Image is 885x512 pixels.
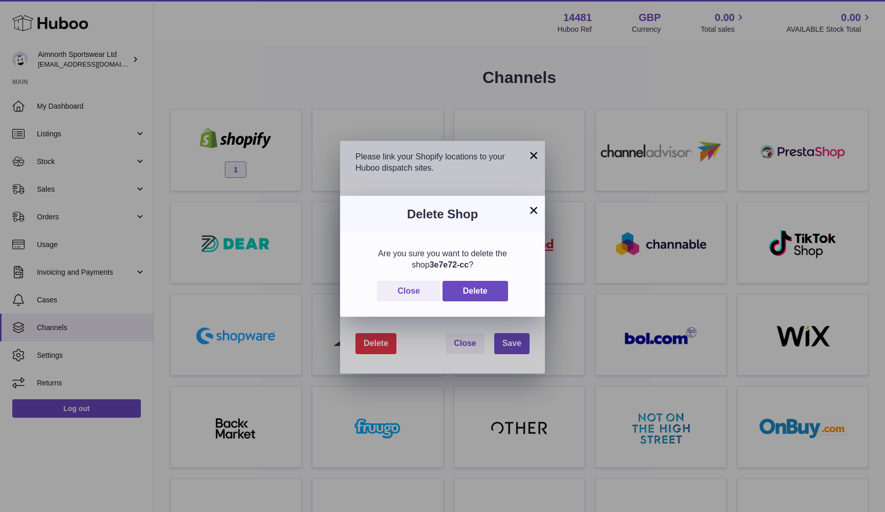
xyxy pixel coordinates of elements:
[528,204,540,216] button: ×
[377,281,440,302] button: Close
[430,260,469,269] b: 3e7e72-cc
[355,206,530,222] h3: Delete Shop
[355,248,530,270] div: Are you sure you want to delete the shop ?
[442,281,508,302] button: Delete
